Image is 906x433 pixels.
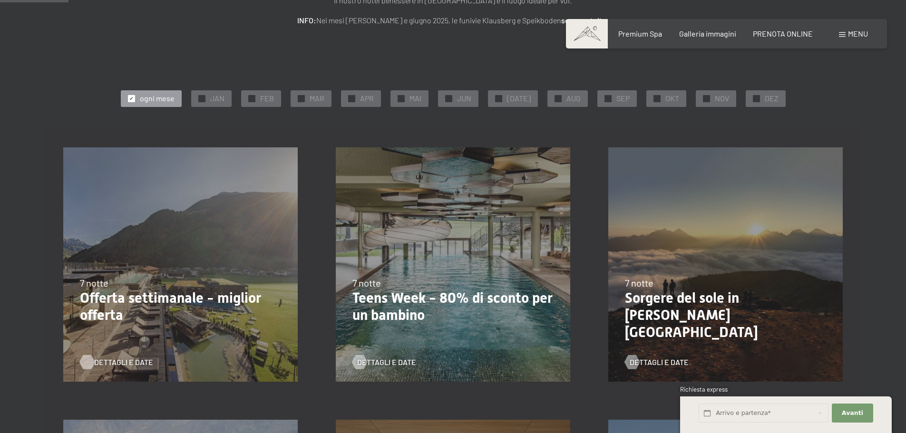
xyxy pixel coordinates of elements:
[680,385,728,393] span: Richiesta express
[618,29,662,38] a: Premium Spa
[561,16,606,25] strong: sono gratuite
[625,289,826,341] p: Sorgere del sole in [PERSON_NAME][GEOGRAPHIC_DATA]
[616,93,630,104] span: SEP
[630,357,689,367] span: Dettagli e Date
[399,95,403,102] span: ✓
[250,95,253,102] span: ✓
[447,95,450,102] span: ✓
[129,95,133,102] span: ✓
[94,357,153,367] span: Dettagli e Date
[679,29,736,38] a: Galleria immagini
[606,95,610,102] span: ✓
[80,289,281,324] p: Offerta settimanale - miglior offerta
[352,289,554,324] p: Teens Week - 80% di sconto per un bambino
[299,95,303,102] span: ✓
[409,93,421,104] span: MAI
[556,95,560,102] span: ✓
[625,357,689,367] a: Dettagli e Date
[357,357,416,367] span: Dettagli e Date
[848,29,868,38] span: Menu
[360,93,374,104] span: APR
[200,95,204,102] span: ✓
[715,93,729,104] span: NOV
[80,357,144,367] a: Dettagli e Date
[350,95,353,102] span: ✓
[566,93,581,104] span: AUG
[704,95,708,102] span: ✓
[754,95,758,102] span: ✓
[210,93,224,104] span: JAN
[215,14,691,27] p: Nei mesi [PERSON_NAME] e giugno 2025, le funivie Klausberg e Speikboden .
[832,404,873,423] button: Avanti
[260,93,274,104] span: FEB
[497,95,500,102] span: ✓
[457,93,471,104] span: JUN
[765,93,779,104] span: DEZ
[352,357,416,367] a: Dettagli e Date
[80,277,108,289] span: 7 notte
[310,93,324,104] span: MAR
[507,93,531,104] span: [DATE]
[297,16,316,25] strong: INFO:
[352,277,381,289] span: 7 notte
[842,409,863,417] span: Avanti
[655,95,659,102] span: ✓
[665,93,679,104] span: OKT
[140,93,175,104] span: ogni mese
[753,29,813,38] a: PRENOTA ONLINE
[625,277,653,289] span: 7 notte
